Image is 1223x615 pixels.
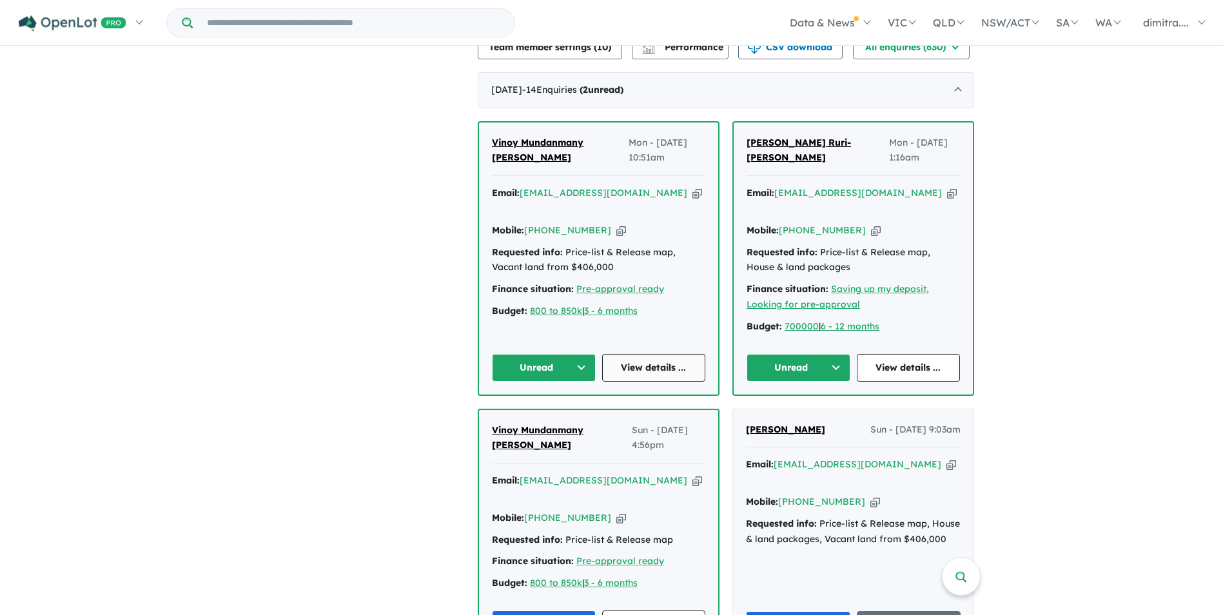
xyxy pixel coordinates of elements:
strong: Requested info: [747,246,817,258]
a: [EMAIL_ADDRESS][DOMAIN_NAME] [520,474,687,486]
a: [EMAIL_ADDRESS][DOMAIN_NAME] [520,187,687,199]
button: All enquiries (630) [853,34,970,59]
span: Vinoy Mundanmany [PERSON_NAME] [492,424,583,451]
span: 10 [597,41,608,53]
img: Openlot PRO Logo White [19,15,126,32]
a: [PERSON_NAME] [746,422,825,438]
strong: Requested info: [746,518,817,529]
span: dimitra.... [1143,16,1189,29]
button: Team member settings (10) [478,34,622,59]
a: 700000 [785,320,819,332]
button: Copy [616,224,626,237]
strong: Finance situation: [492,283,574,295]
a: 6 - 12 months [821,320,879,332]
strong: Email: [746,458,774,470]
button: Unread [492,354,596,382]
strong: Email: [492,187,520,199]
strong: Email: [747,187,774,199]
a: [PHONE_NUMBER] [524,224,611,236]
strong: Budget: [492,577,527,589]
button: Copy [616,511,626,525]
a: Vinoy Mundanmany [PERSON_NAME] [492,423,632,454]
a: [PHONE_NUMBER] [524,512,611,523]
button: Copy [947,186,957,200]
button: Copy [871,224,881,237]
span: Sun - [DATE] 4:56pm [632,423,705,454]
button: Copy [692,186,702,200]
button: Performance [632,34,729,59]
img: bar-chart.svg [642,45,655,54]
a: [PHONE_NUMBER] [778,496,865,507]
button: Copy [870,495,880,509]
strong: Requested info: [492,534,563,545]
a: 800 to 850k [530,305,582,317]
a: Saving up my deposit, Looking for pre-approval [747,283,929,310]
strong: Mobile: [492,512,524,523]
span: Mon - [DATE] 10:51am [629,135,705,166]
div: | [492,576,705,591]
strong: Finance situation: [747,283,828,295]
a: View details ... [857,354,961,382]
div: | [492,304,705,319]
input: Try estate name, suburb, builder or developer [195,9,512,37]
a: 3 - 6 months [584,305,638,317]
span: Mon - [DATE] 1:16am [889,135,960,166]
div: Price-list & Release map, House & land packages [747,245,960,276]
a: [PERSON_NAME] Ruri-[PERSON_NAME] [747,135,889,166]
button: CSV download [738,34,843,59]
img: download icon [748,41,761,54]
a: View details ... [602,354,706,382]
div: [DATE] [478,72,974,108]
a: 800 to 850k [530,577,582,589]
a: Pre-approval ready [576,283,664,295]
strong: Finance situation: [492,555,574,567]
span: - 14 Enquir ies [522,84,623,95]
span: 2 [583,84,588,95]
a: [EMAIL_ADDRESS][DOMAIN_NAME] [774,458,941,470]
div: Price-list & Release map, Vacant land from $406,000 [492,245,705,276]
strong: Budget: [492,305,527,317]
span: [PERSON_NAME] [746,424,825,435]
div: Price-list & Release map [492,532,705,548]
strong: Email: [492,474,520,486]
strong: Requested info: [492,246,563,258]
span: Performance [644,41,723,53]
strong: Mobile: [746,496,778,507]
div: | [747,319,960,335]
a: [EMAIL_ADDRESS][DOMAIN_NAME] [774,187,942,199]
div: Price-list & Release map, House & land packages, Vacant land from $406,000 [746,516,961,547]
button: Copy [946,458,956,471]
a: Pre-approval ready [576,555,664,567]
span: [PERSON_NAME] Ruri-[PERSON_NAME] [747,137,851,164]
strong: Budget: [747,320,782,332]
a: Vinoy Mundanmany [PERSON_NAME] [492,135,629,166]
strong: Mobile: [747,224,779,236]
button: Copy [692,474,702,487]
a: [PHONE_NUMBER] [779,224,866,236]
strong: Mobile: [492,224,524,236]
a: 3 - 6 months [584,577,638,589]
strong: ( unread) [580,84,623,95]
span: Vinoy Mundanmany [PERSON_NAME] [492,137,583,164]
button: Unread [747,354,850,382]
span: Sun - [DATE] 9:03am [870,422,961,438]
